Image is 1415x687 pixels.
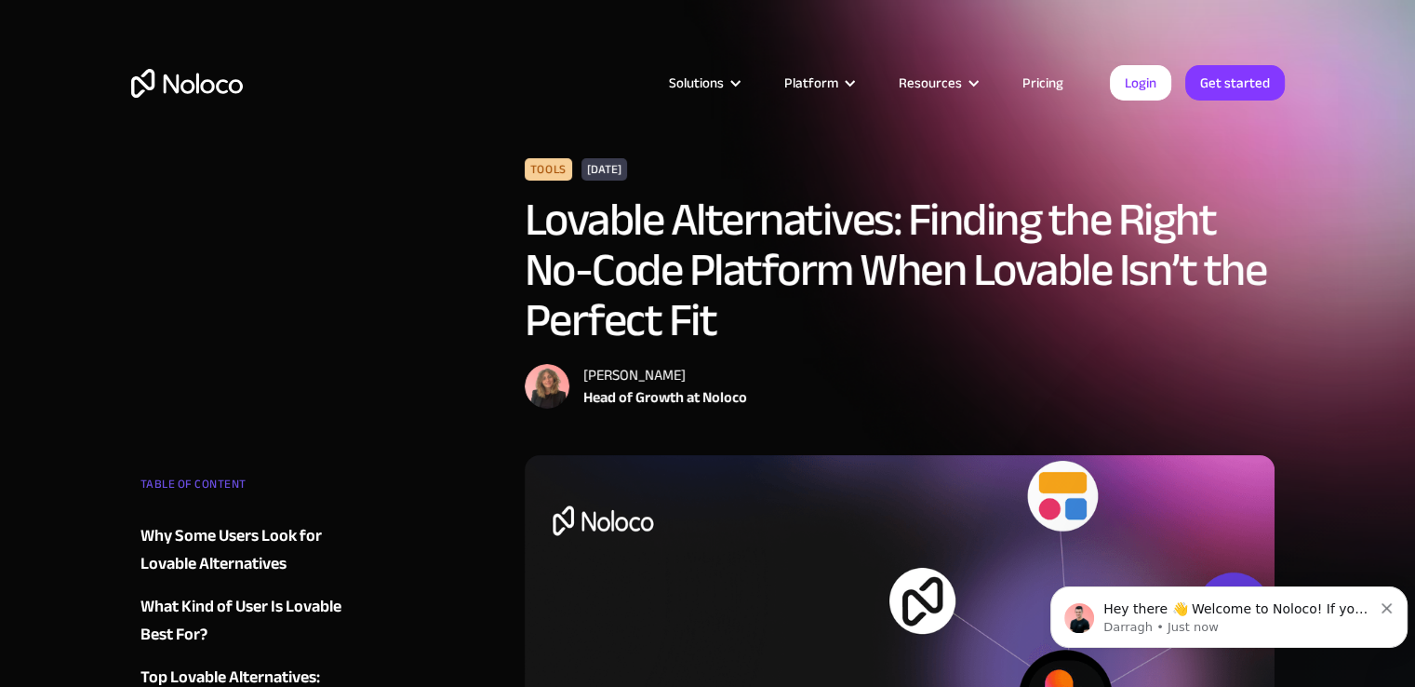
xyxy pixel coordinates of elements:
[140,470,366,507] div: TABLE OF CONTENT
[669,71,724,95] div: Solutions
[131,69,243,98] a: home
[784,71,838,95] div: Platform
[761,71,875,95] div: Platform
[583,364,747,386] div: [PERSON_NAME]
[646,71,761,95] div: Solutions
[525,195,1275,345] h1: Lovable Alternatives: Finding the Right No-Code Platform When Lovable Isn’t the Perfect Fit
[140,522,366,578] a: Why Some Users Look for Lovable Alternatives
[583,386,747,409] div: Head of Growth at Noloco
[140,593,366,649] a: What Kind of User Is Lovable Best For?
[999,71,1087,95] a: Pricing
[1110,65,1171,101] a: Login
[899,71,962,95] div: Resources
[875,71,999,95] div: Resources
[1043,547,1415,678] iframe: Intercom notifications message
[1185,65,1285,101] a: Get started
